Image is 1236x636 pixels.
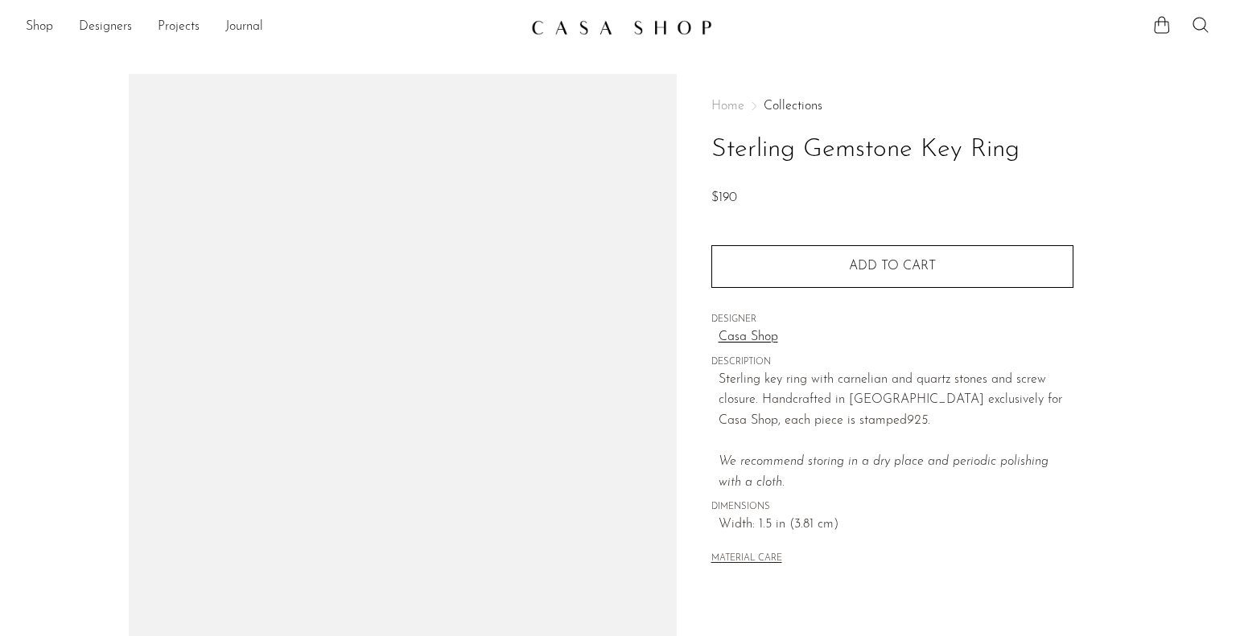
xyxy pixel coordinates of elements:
i: We recommend storing in a dry place and periodic polishing with a cloth. [719,455,1049,489]
a: Designers [79,17,132,38]
button: MATERIAL CARE [711,553,782,565]
span: Home [711,100,744,113]
a: Collections [764,100,822,113]
span: $190 [711,191,737,204]
span: DESIGNER [711,313,1073,327]
a: Projects [158,17,200,38]
p: Sterling key ring with carnelian and quartz stones and screw closure. Handcrafted in [GEOGRAPHIC_... [719,370,1073,494]
span: DESCRIPTION [711,355,1073,370]
nav: Desktop navigation [26,14,518,41]
ul: NEW HEADER MENU [26,14,518,41]
h1: Sterling Gemstone Key Ring [711,129,1073,170]
button: Add to cart [711,245,1073,287]
span: Add to cart [849,260,936,273]
span: Width: 1.5 in (3.81 cm) [719,515,1073,535]
em: 925 [907,414,928,427]
span: DIMENSIONS [711,500,1073,515]
a: Shop [26,17,53,38]
nav: Breadcrumbs [711,100,1073,113]
a: Journal [225,17,263,38]
a: Casa Shop [719,327,1073,348]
